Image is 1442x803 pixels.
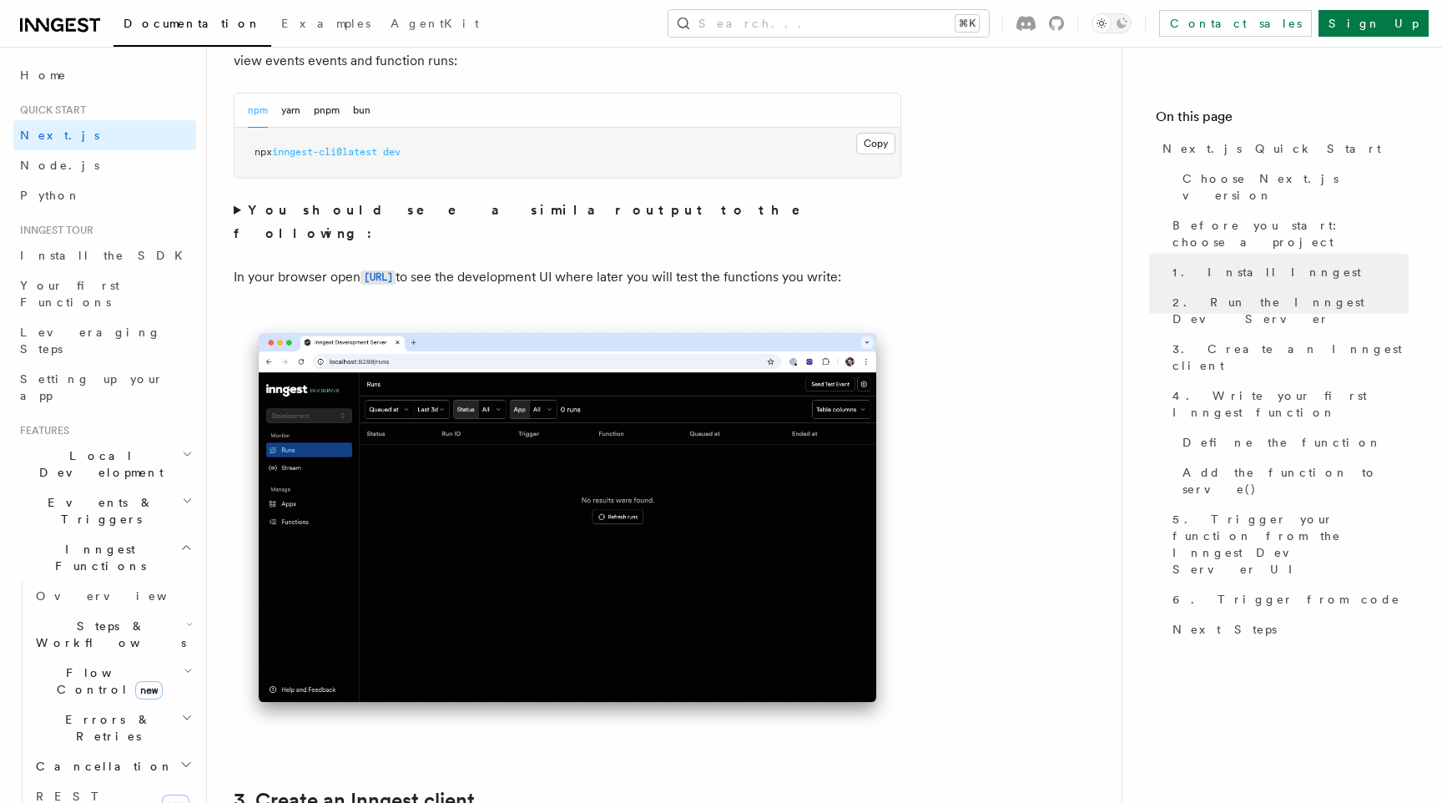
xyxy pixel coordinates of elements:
span: Steps & Workflows [29,618,186,651]
button: Cancellation [29,751,196,781]
span: 5. Trigger your function from the Inngest Dev Server UI [1172,511,1409,578]
a: 4. Write your first Inngest function [1166,381,1409,427]
span: Events & Triggers [13,494,182,528]
span: Next Steps [1172,621,1277,638]
button: yarn [281,93,300,128]
span: Node.js [20,159,99,172]
a: Sign Up [1318,10,1429,37]
strong: You should see a similar output to the following: [234,202,824,241]
button: bun [353,93,371,128]
a: 3. Create an Inngest client [1166,334,1409,381]
span: Next.js Quick Start [1162,140,1381,157]
span: Before you start: choose a project [1172,217,1409,250]
span: Setting up your app [20,372,164,402]
span: 4. Write your first Inngest function [1172,387,1409,421]
a: Before you start: choose a project [1166,210,1409,257]
a: Python [13,180,196,210]
span: Inngest Functions [13,541,180,574]
span: Next.js [20,129,99,142]
a: Next.js [13,120,196,150]
h4: On this page [1156,107,1409,134]
span: AgentKit [391,17,479,30]
button: npm [248,93,268,128]
a: Define the function [1176,427,1409,457]
span: Local Development [13,447,182,481]
a: AgentKit [381,5,489,45]
a: 2. Run the Inngest Dev Server [1166,287,1409,334]
button: Inngest Functions [13,534,196,581]
a: 1. Install Inngest [1166,257,1409,287]
button: Errors & Retries [29,705,196,751]
span: Errors & Retries [29,711,181,745]
a: 5. Trigger your function from the Inngest Dev Server UI [1166,504,1409,584]
a: Next Steps [1166,614,1409,644]
span: Features [13,424,69,437]
a: 6. Trigger from code [1166,584,1409,614]
span: Overview [36,589,208,603]
span: Define the function [1182,434,1382,451]
span: Quick start [13,104,86,117]
span: 3. Create an Inngest client [1172,341,1409,374]
span: 6. Trigger from code [1172,591,1400,608]
a: Contact sales [1159,10,1312,37]
span: Flow Control [29,664,184,698]
a: Home [13,60,196,90]
span: inngest-cli@latest [272,146,377,158]
p: In your browser open to see the development UI where later you will test the functions you write: [234,265,901,290]
summary: You should see a similar output to the following: [234,199,901,245]
span: Add the function to serve() [1182,464,1409,497]
a: Install the SDK [13,240,196,270]
span: 2. Run the Inngest Dev Server [1172,294,1409,327]
img: Inngest Dev Server's 'Runs' tab with no data [234,316,901,736]
span: Home [20,67,67,83]
button: pnpm [314,93,340,128]
span: Python [20,189,81,202]
span: Documentation [124,17,261,30]
button: Steps & Workflows [29,611,196,658]
span: Your first Functions [20,279,119,309]
span: dev [383,146,401,158]
a: Choose Next.js version [1176,164,1409,210]
a: Node.js [13,150,196,180]
span: Install the SDK [20,249,193,262]
a: Examples [271,5,381,45]
a: Next.js Quick Start [1156,134,1409,164]
button: Copy [856,133,895,154]
button: Events & Triggers [13,487,196,534]
button: Search...⌘K [668,10,989,37]
span: npx [255,146,272,158]
button: Toggle dark mode [1092,13,1132,33]
a: Documentation [113,5,271,47]
span: Choose Next.js version [1182,170,1409,204]
a: Overview [29,581,196,611]
span: Examples [281,17,371,30]
span: Cancellation [29,758,174,775]
kbd: ⌘K [955,15,979,32]
a: Setting up your app [13,364,196,411]
a: Your first Functions [13,270,196,317]
span: 1. Install Inngest [1172,264,1361,280]
button: Local Development [13,441,196,487]
a: Leveraging Steps [13,317,196,364]
span: Inngest tour [13,224,93,237]
button: Flow Controlnew [29,658,196,705]
a: [URL] [360,269,396,285]
span: new [135,681,163,699]
span: Leveraging Steps [20,326,161,356]
code: [URL] [360,270,396,285]
p: Next, start the , which is a fast, in-memory version of Inngest where you can quickly send and vi... [234,26,901,73]
a: Add the function to serve() [1176,457,1409,504]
